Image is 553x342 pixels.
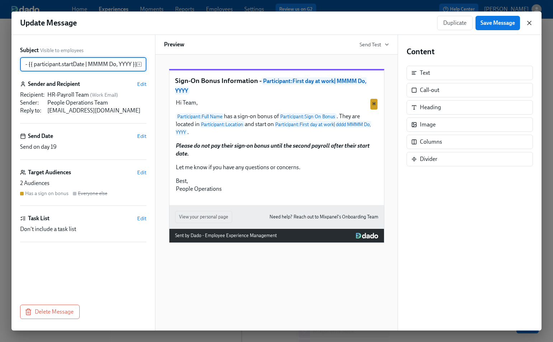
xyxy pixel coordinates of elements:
[175,76,378,95] p: Sign-On Bonus Information -
[437,16,473,30] button: Duplicate
[475,16,520,30] button: Save Message
[420,121,436,129] div: Image
[20,168,146,206] div: Target AudiencesEdit2 AudiencesHas a sign on bonusEveryone else
[420,86,439,94] div: Call-out
[420,138,442,146] div: Columns
[360,41,389,48] button: Send Test
[28,132,53,140] h6: Send Date
[175,98,378,194] div: Hi Team, Participant:Full Namehas a sign-on bonus ofParticipant:Sign On Bonus. They are located i...
[28,214,50,222] h6: Task List
[20,107,44,115] div: Reply to :
[407,46,533,57] h4: Content
[420,155,437,163] div: Divider
[20,80,146,124] div: Sender and RecipientEditRecipient:HR-Payroll Team (Work Email)Sender:People Operations TeamReply ...
[481,19,515,27] span: Save Message
[40,47,84,54] span: Visible to employees
[20,225,146,233] div: Don't include a task list
[407,100,533,115] div: Heading
[137,80,146,88] button: Edit
[20,91,44,99] div: Recipient :
[175,77,366,94] span: Participant : First day at work | MMMM Do, YYYY
[47,99,146,107] div: People Operations Team
[420,69,430,77] div: Text
[20,179,146,187] div: 2 Audiences
[164,41,184,48] h6: Preview
[175,232,277,240] div: Sent by Dado - Employee Experience Management
[407,135,533,149] div: Columns
[370,99,378,110] div: Used by Has a sign on bonus audience
[136,61,142,67] svg: Insert text variable
[90,92,118,98] span: ( Work Email )
[20,305,80,319] button: Delete Message
[20,46,39,54] label: Subject
[20,18,77,28] h1: Update Message
[356,233,378,239] img: Dado
[47,107,146,115] div: [EMAIL_ADDRESS][DOMAIN_NAME]
[20,143,146,151] div: Send on day 19
[20,99,44,107] div: Sender :
[407,117,533,132] div: Image
[137,133,146,140] button: Edit
[25,190,69,197] div: Has a sign on bonus
[78,190,107,197] div: Everyone else
[407,66,533,80] div: Text
[28,168,71,176] h6: Target Audiences
[20,214,146,242] div: Task ListEditDon't include a task list
[179,213,228,221] span: View your personal page
[175,211,232,223] button: View your personal page
[407,152,533,166] div: Divider
[26,308,74,315] span: Delete Message
[137,215,146,222] button: Edit
[137,169,146,176] button: Edit
[420,103,441,111] div: Heading
[20,132,146,160] div: Send DateEditSend on day 19
[407,83,533,97] div: Call-out
[443,19,467,27] span: Duplicate
[270,213,378,221] a: Need help? Reach out to Mixpanel's Onboarding Team
[28,80,80,88] h6: Sender and Recipient
[47,91,146,99] div: HR-Payroll Team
